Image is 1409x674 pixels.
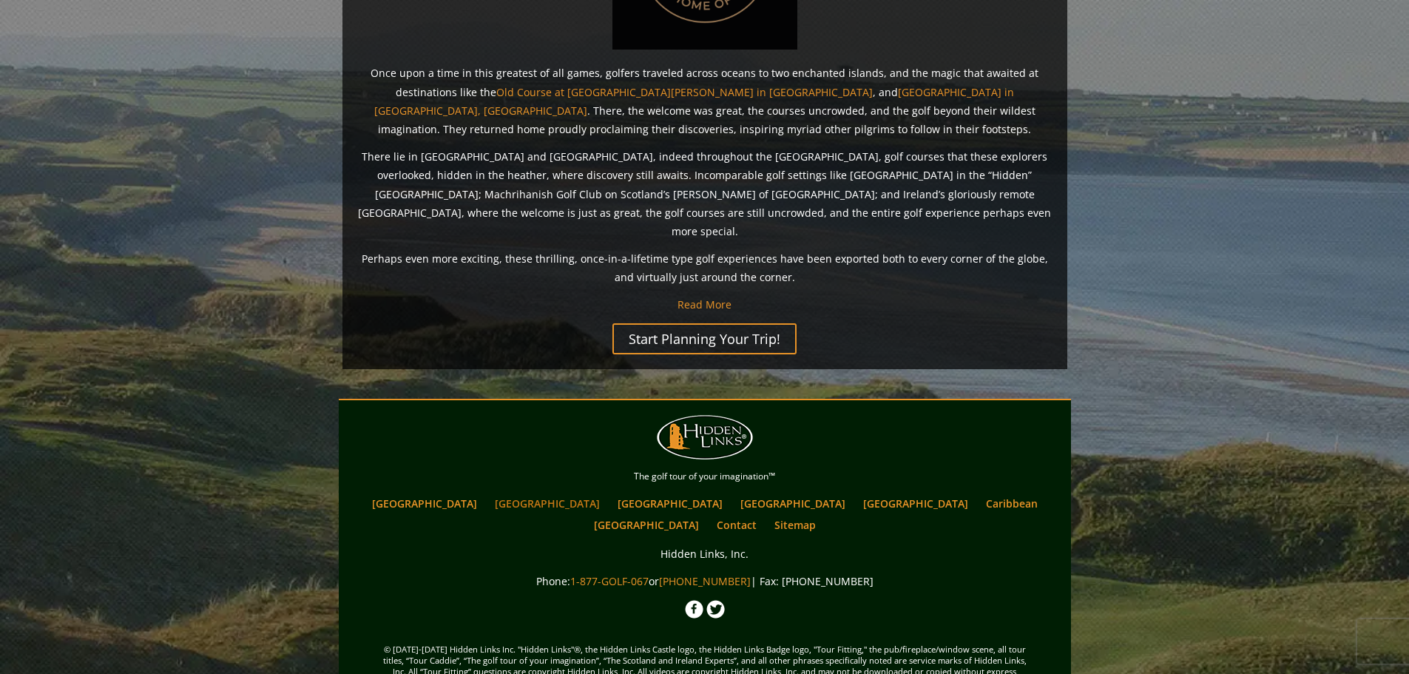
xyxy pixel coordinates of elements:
a: [GEOGRAPHIC_DATA] [856,493,976,514]
p: Once upon a time in this greatest of all games, golfers traveled across oceans to two enchanted i... [357,64,1052,138]
a: [GEOGRAPHIC_DATA] [587,514,706,536]
img: Facebook [685,600,703,619]
a: [GEOGRAPHIC_DATA] [610,493,730,514]
p: Hidden Links, Inc. [342,545,1067,563]
a: [GEOGRAPHIC_DATA] [365,493,484,514]
p: Perhaps even more exciting, these thrilling, once-in-a-lifetime type golf experiences have been e... [357,249,1052,286]
p: Phone: or | Fax: [PHONE_NUMBER] [342,572,1067,590]
a: Sitemap [767,514,823,536]
a: [GEOGRAPHIC_DATA] [733,493,853,514]
a: [GEOGRAPHIC_DATA] [487,493,607,514]
a: [GEOGRAPHIC_DATA] in [GEOGRAPHIC_DATA], [GEOGRAPHIC_DATA] [374,85,1014,118]
a: [PHONE_NUMBER] [659,574,751,588]
p: There lie in [GEOGRAPHIC_DATA] and [GEOGRAPHIC_DATA], indeed throughout the [GEOGRAPHIC_DATA], go... [357,147,1052,240]
img: Twitter [706,600,725,619]
a: 1-877-GOLF-067 [570,574,649,588]
a: Caribbean [979,493,1045,514]
a: Contact [709,514,764,536]
a: Read More [678,297,731,311]
p: The golf tour of your imagination™ [342,468,1067,485]
a: Start Planning Your Trip! [612,323,797,354]
a: Old Course at [GEOGRAPHIC_DATA][PERSON_NAME] in [GEOGRAPHIC_DATA] [496,85,873,99]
